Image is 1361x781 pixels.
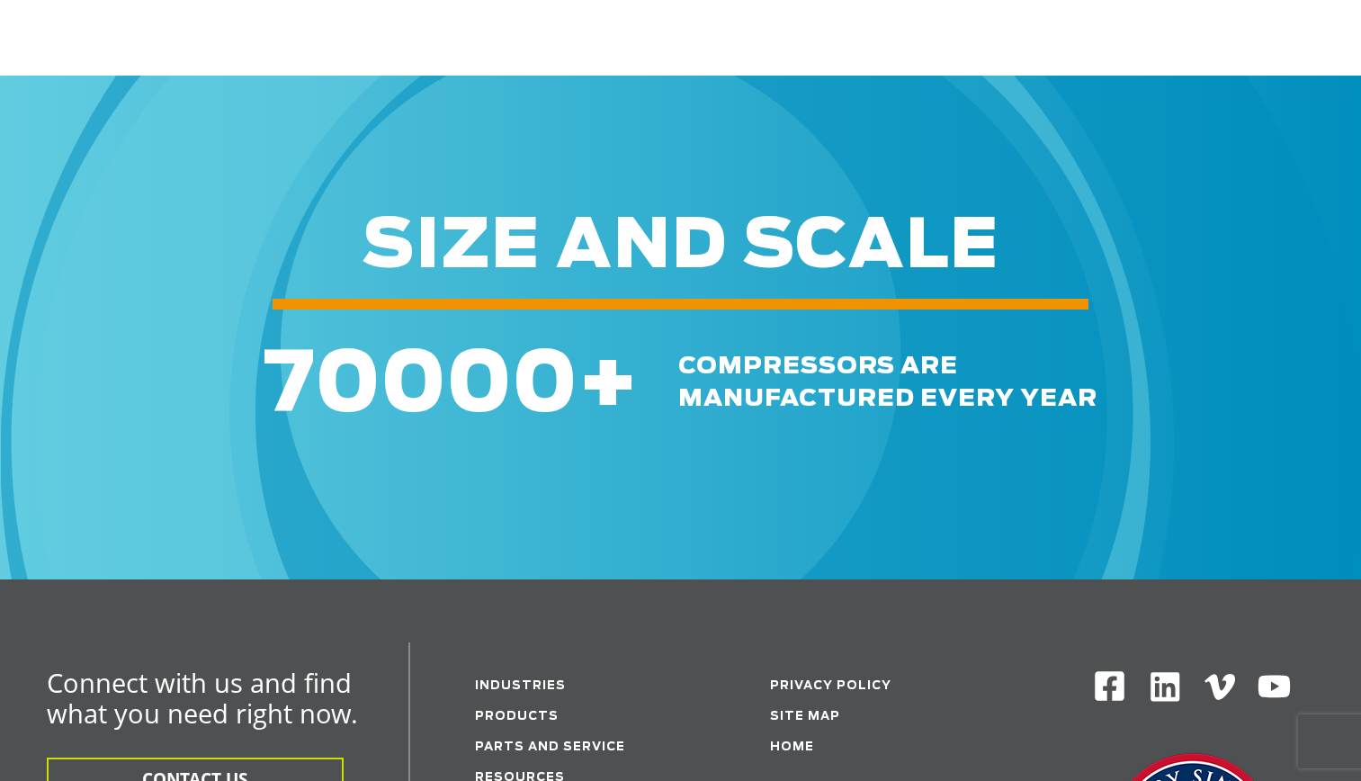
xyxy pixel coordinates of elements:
a: Home [770,741,814,753]
span: + [578,345,639,427]
a: Parts and service [475,741,625,753]
img: Linkedin [1148,669,1183,705]
img: Youtube [1257,669,1292,705]
a: Industries [475,680,566,692]
img: Facebook [1093,669,1126,703]
span: 70000 [264,345,578,427]
a: Privacy Policy [770,680,891,692]
img: Vimeo [1204,674,1235,700]
a: Products [475,711,559,723]
span: Connect with us and find what you need right now. [47,665,358,731]
span: compressors are manufactured every year [678,355,1097,410]
a: Site Map [770,711,840,723]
